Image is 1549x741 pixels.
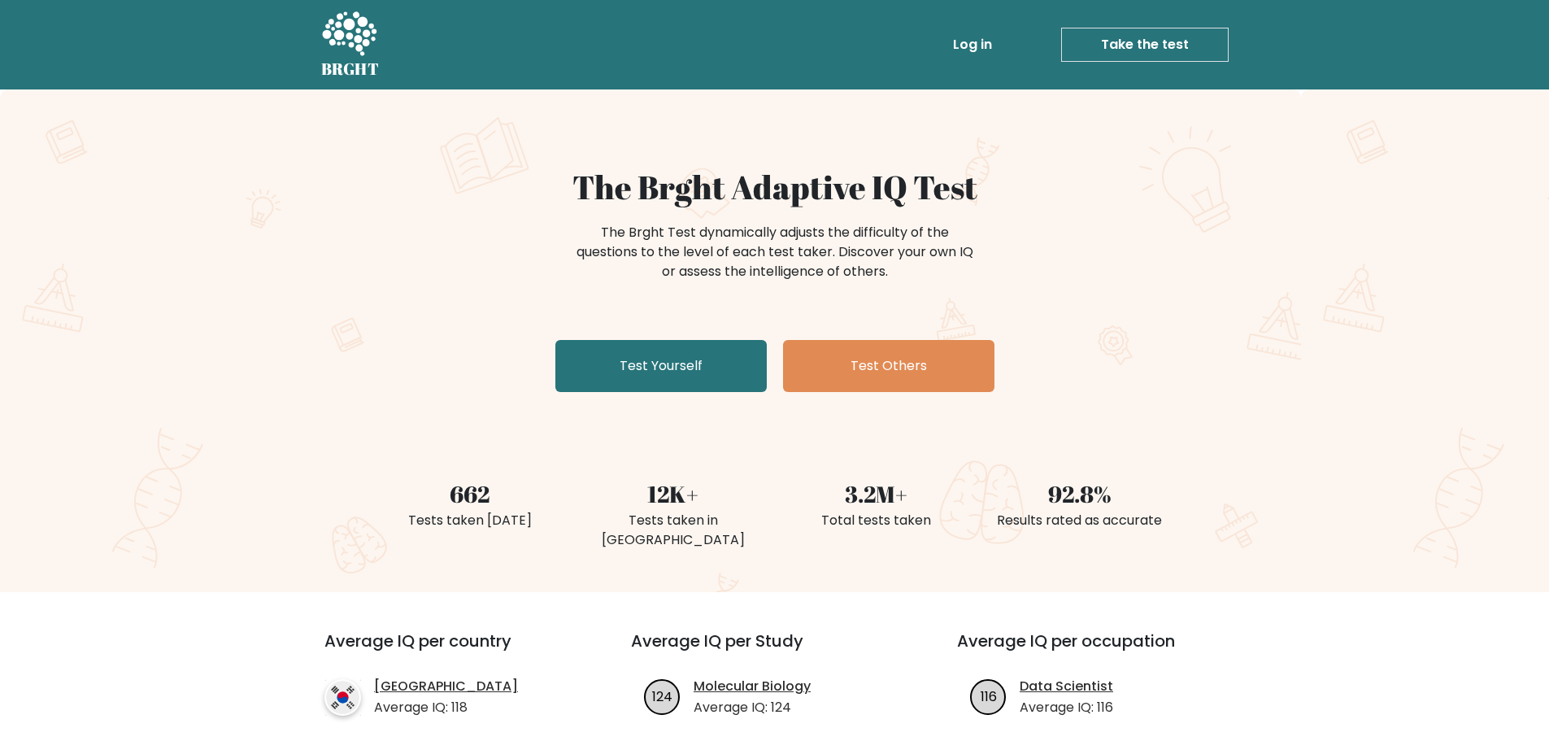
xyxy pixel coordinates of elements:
[981,687,997,705] text: 116
[694,677,811,696] a: Molecular Biology
[324,679,361,716] img: country
[374,677,518,696] a: [GEOGRAPHIC_DATA]
[1061,28,1229,62] a: Take the test
[378,477,562,511] div: 662
[988,477,1172,511] div: 92.8%
[694,698,811,717] p: Average IQ: 124
[785,511,968,530] div: Total tests taken
[631,631,918,670] h3: Average IQ per Study
[652,687,672,705] text: 124
[1020,677,1113,696] a: Data Scientist
[555,340,767,392] a: Test Yourself
[581,511,765,550] div: Tests taken in [GEOGRAPHIC_DATA]
[378,168,1172,207] h1: The Brght Adaptive IQ Test
[378,511,562,530] div: Tests taken [DATE]
[374,698,518,717] p: Average IQ: 118
[581,477,765,511] div: 12K+
[1020,698,1113,717] p: Average IQ: 116
[946,28,999,61] a: Log in
[783,340,994,392] a: Test Others
[785,477,968,511] div: 3.2M+
[321,7,380,83] a: BRGHT
[988,511,1172,530] div: Results rated as accurate
[957,631,1244,670] h3: Average IQ per occupation
[321,59,380,79] h5: BRGHT
[572,223,978,281] div: The Brght Test dynamically adjusts the difficulty of the questions to the level of each test take...
[324,631,572,670] h3: Average IQ per country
